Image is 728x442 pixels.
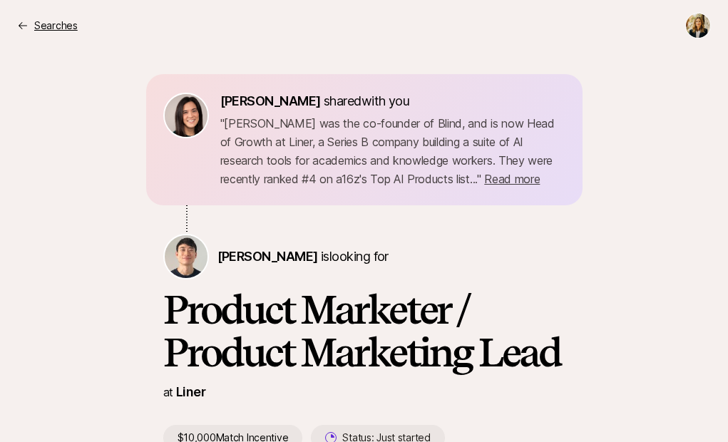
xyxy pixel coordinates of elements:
[484,172,540,186] span: Read more
[220,91,416,111] p: shared
[165,94,207,137] img: 71d7b91d_d7cb_43b4_a7ea_a9b2f2cc6e03.jpg
[34,17,78,34] p: Searches
[685,13,711,38] button: Lauren Michaels
[220,93,321,108] span: [PERSON_NAME]
[686,14,710,38] img: Lauren Michaels
[163,383,173,401] p: at
[362,93,410,108] span: with you
[176,384,205,399] a: Liner
[165,235,207,278] img: Kyum Kim
[217,249,318,264] span: [PERSON_NAME]
[220,114,565,188] p: " [PERSON_NAME] was the co-founder of Blind, and is now Head of Growth at Liner, a Series B compa...
[163,288,565,374] h1: Product Marketer / Product Marketing Lead
[217,247,389,267] p: is looking for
